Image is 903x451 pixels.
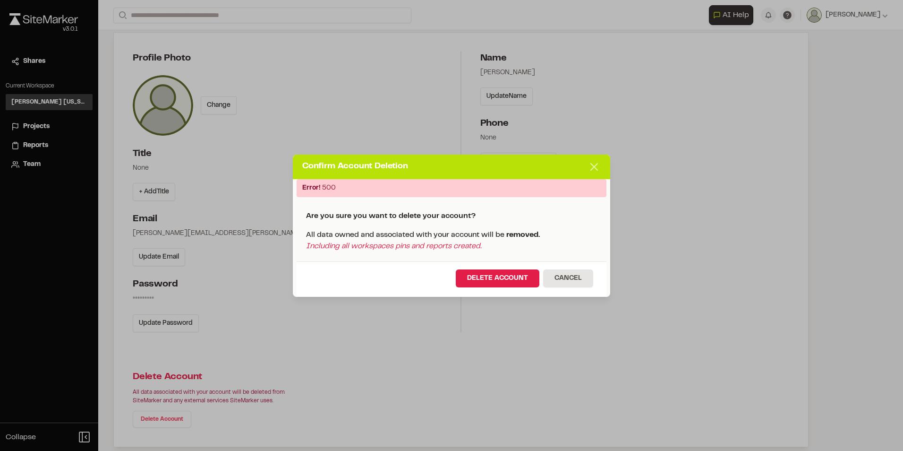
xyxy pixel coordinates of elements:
[297,179,606,197] div: 500
[302,160,408,173] p: Confirm Account Deletion
[506,232,540,238] span: removed.
[306,229,597,241] p: All data owned and associated with your account will be
[543,269,593,287] button: Cancel
[306,241,597,252] p: Including all workspaces pins and reports created.
[306,210,597,222] div: Are you sure you want to delete your account?
[302,185,321,191] span: Error!
[456,269,539,287] button: Delete Account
